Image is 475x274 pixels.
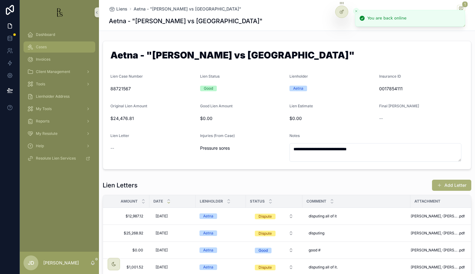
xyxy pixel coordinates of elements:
[462,1,468,7] span: 1
[110,86,195,92] span: 88721567
[353,8,359,14] button: Close toast
[306,228,407,238] a: disputing
[289,104,313,108] span: Lien Estimate
[458,265,465,270] span: .pdf
[24,79,95,90] a: Tools
[36,82,45,87] span: Tools
[36,119,49,124] span: Reports
[113,214,143,219] span: $12,987.12
[250,261,299,273] a: Select Button
[306,211,407,221] a: disputing all of it
[116,6,127,12] span: Liens
[289,74,308,79] span: Lienholder
[113,248,143,253] span: $0.00
[36,156,76,161] span: Resolute Lien Services
[411,248,465,253] a: [PERSON_NAME],-[PERSON_NAME]---from-Optum-Aetna-no-paid-claims-11-14-24.pdf
[250,244,299,256] a: Select Button
[156,214,168,219] span: [DATE]
[113,265,143,270] span: $1,001.52
[309,231,324,236] span: disputing
[259,231,272,236] div: Dispute
[293,86,303,91] div: Aetna
[110,133,129,138] span: Lien Letter
[109,6,127,12] a: Liens
[36,143,44,148] span: Help
[153,199,163,204] span: Date
[24,41,95,53] a: Cases
[289,133,300,138] span: Notes
[411,265,458,270] span: [PERSON_NAME],-[PERSON_NAME]---from-Optum-Aetna-lien-11-01-24
[36,131,58,136] span: My Resolute
[250,262,298,273] button: Select Button
[24,153,95,164] a: Resolute Lien Services
[250,210,299,222] a: Select Button
[458,214,465,219] span: .pdf
[379,74,401,79] span: Insurance ID
[414,199,440,204] span: Attachment
[24,128,95,139] a: My Resolute
[36,57,50,62] span: Invoices
[309,214,337,219] span: disputing all of it
[110,245,146,255] a: $0.00
[36,32,55,37] span: Dashboard
[110,228,146,238] a: $25,268.92
[36,94,70,99] span: Lienholder Address
[199,213,242,219] a: Aetna
[411,248,458,253] span: [PERSON_NAME],-[PERSON_NAME]---from-Optum-Aetna-no-paid-claims-11-14-24
[110,211,146,221] a: $12,987.12
[109,17,263,25] h1: Aetna - "[PERSON_NAME] vs [GEOGRAPHIC_DATA]"
[134,6,241,12] a: Aetna - "[PERSON_NAME] vs [GEOGRAPHIC_DATA]"
[200,199,223,204] span: Lienholder
[110,50,464,62] h1: Aetna - "[PERSON_NAME] vs [GEOGRAPHIC_DATA]"
[110,104,147,108] span: Original Lien Amount
[20,25,99,172] div: scrollable content
[379,104,419,108] span: Final [PERSON_NAME]
[203,247,213,253] div: Aetna
[289,115,374,122] span: $0.00
[457,5,465,13] button: 1
[259,265,272,270] div: Dispute
[153,245,192,255] a: [DATE]
[379,86,464,92] span: 0017854111
[309,248,321,253] span: good #
[200,104,233,108] span: Good Lien Amount
[24,66,95,77] a: Client Management
[379,115,383,122] span: --
[250,227,299,239] a: Select Button
[110,145,114,151] span: --
[250,211,298,222] button: Select Button
[432,180,471,191] button: Add Letter
[153,211,192,221] a: [DATE]
[306,262,407,272] a: disputing all of it.
[250,245,298,256] button: Select Button
[110,262,146,272] a: $1,001.52
[411,214,458,219] span: [PERSON_NAME],-[PERSON_NAME]---from-Optum-[GEOGRAPHIC_DATA]-Medicaid-lien-09-09-25
[24,54,95,65] a: Invoices
[411,214,465,219] a: [PERSON_NAME],-[PERSON_NAME]---from-Optum-[GEOGRAPHIC_DATA]-Medicaid-lien-09-09-25.pdf
[259,214,272,219] div: Dispute
[200,133,235,138] span: Injuries (from Case)
[367,15,406,21] div: You are back online
[36,106,52,111] span: My Tools
[458,248,465,253] span: .pdf
[199,264,242,270] a: Aetna
[250,199,265,204] span: Status
[200,74,220,79] span: Lien Status
[309,265,338,270] span: disputing all of it.
[458,231,465,236] span: .pdf
[199,230,242,236] a: Aetna
[411,231,465,236] a: [PERSON_NAME],-[PERSON_NAME]---from-Optum-[GEOGRAPHIC_DATA]-Medicaid-05-07-25.pdf
[203,213,213,219] div: Aetna
[250,228,298,239] button: Select Button
[200,145,285,151] span: Pressure sores
[153,228,192,238] a: [DATE]
[24,91,95,102] a: Lienholder Address
[24,140,95,152] a: Help
[43,260,79,266] p: [PERSON_NAME]
[156,248,168,253] span: [DATE]
[203,264,213,270] div: Aetna
[259,248,268,253] div: Good
[156,265,168,270] span: [DATE]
